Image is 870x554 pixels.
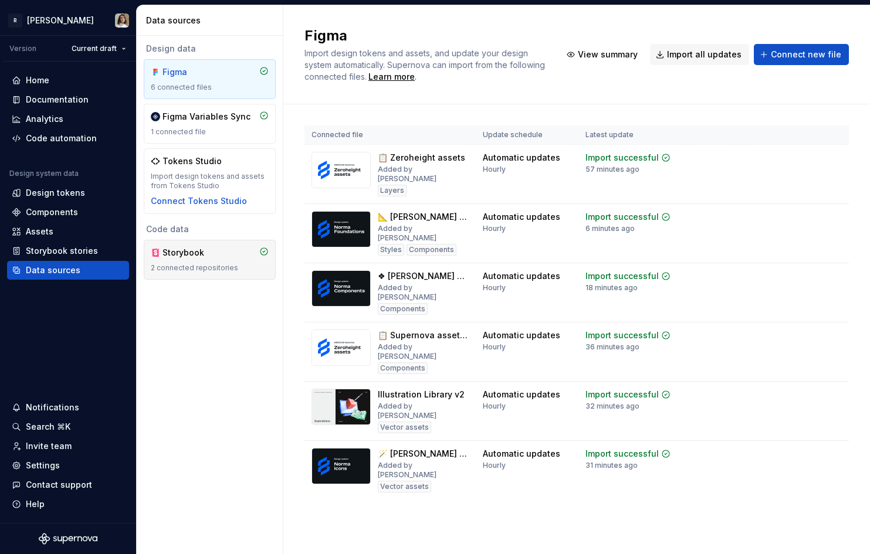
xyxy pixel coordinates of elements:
div: Notifications [26,402,79,413]
div: Invite team [26,440,72,452]
div: Vector assets [378,422,431,433]
a: Figma Variables Sync1 connected file [144,104,276,144]
a: Learn more [368,71,415,83]
button: View summary [561,44,645,65]
div: Tokens Studio [163,155,222,167]
div: Layers [378,185,407,196]
div: 📐 [PERSON_NAME] Foundations [378,211,469,223]
div: Figma [163,66,219,78]
svg: Supernova Logo [39,533,97,545]
div: Search ⌘K [26,421,70,433]
button: Import all updates [650,44,749,65]
div: Import successful [585,211,659,223]
button: Help [7,495,129,514]
div: Version [9,44,36,53]
button: Connect new file [754,44,849,65]
div: Vector assets [378,481,431,492]
div: 32 minutes ago [585,402,639,411]
div: 2 connected repositories [151,263,269,273]
div: ❖ [PERSON_NAME] Components [378,270,469,282]
div: Added by [PERSON_NAME] [378,402,469,420]
div: Added by [PERSON_NAME] [378,165,469,183]
div: Figma Variables Sync [163,111,250,123]
div: Storybook stories [26,245,98,257]
button: Notifications [7,398,129,417]
div: Import design tokens and assets from Tokens Studio [151,172,269,191]
div: Hourly [483,402,506,411]
div: Hourly [483,342,506,352]
a: Storybook2 connected repositories [144,240,276,280]
div: Automatic updates [483,389,560,400]
div: Hourly [483,165,506,174]
button: Connect Tokens Studio [151,195,247,207]
th: Connected file [304,125,476,145]
div: [PERSON_NAME] [27,15,94,26]
a: Analytics [7,110,129,128]
div: 18 minutes ago [585,283,638,293]
div: Styles [378,244,404,256]
span: View summary [578,49,638,60]
div: 31 minutes ago [585,461,638,470]
div: Hourly [483,224,506,233]
div: Automatic updates [483,448,560,460]
div: Added by [PERSON_NAME] [378,342,469,361]
div: Added by [PERSON_NAME] [378,283,469,302]
div: Import successful [585,152,659,164]
div: Automatic updates [483,270,560,282]
button: Current draft [66,40,131,57]
div: Documentation [26,94,89,106]
span: Import all updates [667,49,742,60]
div: Import successful [585,448,659,460]
th: Update schedule [476,125,578,145]
div: Hourly [483,283,506,293]
div: Added by [PERSON_NAME] [378,461,469,480]
div: Contact support [26,479,92,491]
a: Figma6 connected files [144,59,276,99]
div: R [8,13,22,28]
div: Assets [26,226,53,237]
div: Analytics [26,113,63,125]
div: Hourly [483,461,506,470]
button: Search ⌘K [7,417,129,436]
div: 1 connected file [151,127,269,137]
span: Import design tokens and assets, and update your design system automatically. Supernova can impor... [304,48,547,81]
a: Settings [7,456,129,475]
div: Storybook [163,247,219,259]
div: Components [378,362,428,374]
div: Components [378,303,428,315]
div: Components [26,206,78,218]
div: 36 minutes ago [585,342,639,352]
div: 🪄 [PERSON_NAME] Icons [378,448,469,460]
div: Home [26,74,49,86]
div: Import successful [585,270,659,282]
div: Automatic updates [483,329,560,341]
div: Code automation [26,132,97,144]
a: Invite team [7,437,129,456]
span: Connect new file [771,49,841,60]
div: Import successful [585,389,659,400]
div: Design data [144,43,276,55]
a: Storybook stories [7,242,129,260]
button: Contact support [7,475,129,494]
div: Code data [144,223,276,235]
div: Import successful [585,329,659,341]
div: Illustration Library v2 [378,389,465,400]
div: 57 minutes ago [585,165,639,174]
div: Design system data [9,169,79,178]
div: 6 minutes ago [585,224,635,233]
a: Design tokens [7,183,129,202]
div: 📋 Supernova assets (Archive) [378,329,469,341]
div: 6 connected files [151,83,269,92]
div: Settings [26,460,60,471]
a: Tokens StudioImport design tokens and assets from Tokens StudioConnect Tokens Studio [144,148,276,214]
div: 📋 Zeroheight assets [378,152,465,164]
span: Current draft [72,44,117,53]
div: Help [26,498,45,510]
a: Home [7,71,129,90]
div: Components [407,244,456,256]
img: Sandrina pereira [115,13,129,28]
a: Components [7,203,129,222]
a: Code automation [7,129,129,148]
